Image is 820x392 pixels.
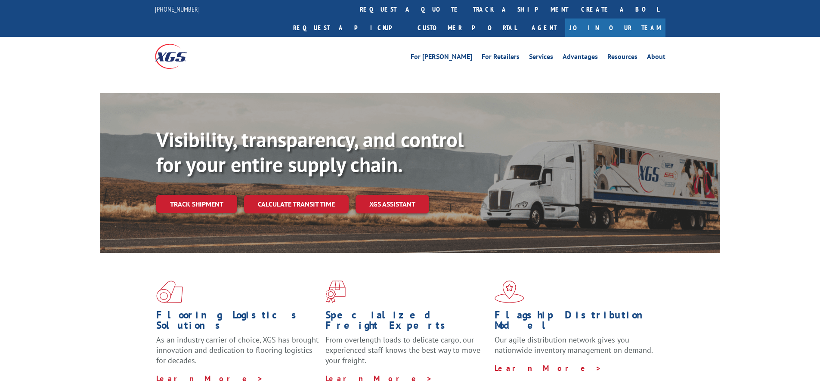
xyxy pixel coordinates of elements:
[607,53,637,63] a: Resources
[325,335,488,373] p: From overlength loads to delicate cargo, our experienced staff knows the best way to move your fr...
[155,5,200,13] a: [PHONE_NUMBER]
[156,373,263,383] a: Learn More >
[411,19,523,37] a: Customer Portal
[287,19,411,37] a: Request a pickup
[244,195,349,213] a: Calculate transit time
[156,335,319,365] span: As an industry carrier of choice, XGS has brought innovation and dedication to flooring logistics...
[411,53,472,63] a: For [PERSON_NAME]
[156,281,183,303] img: xgs-icon-total-supply-chain-intelligence-red
[156,310,319,335] h1: Flooring Logistics Solutions
[482,53,520,63] a: For Retailers
[563,53,598,63] a: Advantages
[325,373,433,383] a: Learn More >
[156,126,464,178] b: Visibility, transparency, and control for your entire supply chain.
[356,195,429,213] a: XGS ASSISTANT
[523,19,565,37] a: Agent
[495,363,602,373] a: Learn More >
[529,53,553,63] a: Services
[495,310,657,335] h1: Flagship Distribution Model
[647,53,665,63] a: About
[325,310,488,335] h1: Specialized Freight Experts
[495,281,524,303] img: xgs-icon-flagship-distribution-model-red
[565,19,665,37] a: Join Our Team
[325,281,346,303] img: xgs-icon-focused-on-flooring-red
[495,335,653,355] span: Our agile distribution network gives you nationwide inventory management on demand.
[156,195,237,213] a: Track shipment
